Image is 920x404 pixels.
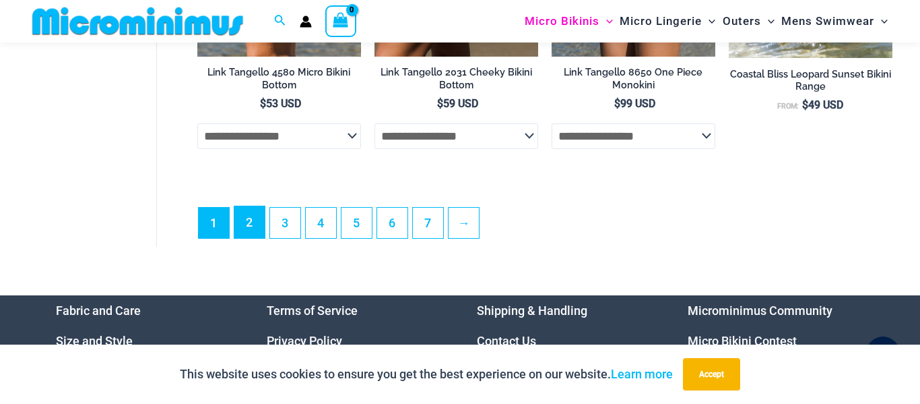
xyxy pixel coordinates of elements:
[552,66,715,96] a: Link Tangello 8650 One Piece Monokini
[525,4,599,38] span: Micro Bikinis
[778,4,891,38] a: Mens SwimwearMenu ToggleMenu Toggle
[374,66,538,96] a: Link Tangello 2031 Cheeky Bikini Bottom
[723,4,761,38] span: Outers
[56,304,141,318] a: Fabric and Care
[729,68,892,98] a: Coastal Bliss Leopard Sunset Bikini Range
[688,295,865,386] aside: Footer Widget 4
[802,98,808,111] span: $
[267,295,444,386] nav: Menu
[729,68,892,93] h2: Coastal Bliss Leopard Sunset Bikini Range
[325,5,356,36] a: View Shopping Cart, empty
[781,4,874,38] span: Mens Swimwear
[374,66,538,91] h2: Link Tangello 2031 Cheeky Bikini Bottom
[802,98,843,111] bdi: 49 USD
[519,2,893,40] nav: Site Navigation
[270,208,300,238] a: Page 3
[614,97,655,110] bdi: 99 USD
[874,4,888,38] span: Menu Toggle
[197,206,892,246] nav: Product Pagination
[683,358,740,391] button: Accept
[761,4,775,38] span: Menu Toggle
[702,4,715,38] span: Menu Toggle
[777,102,799,111] span: From:
[449,208,479,238] a: →
[267,334,342,348] a: Privacy Policy
[477,295,654,386] nav: Menu
[306,208,336,238] a: Page 4
[477,295,654,386] aside: Footer Widget 3
[437,97,478,110] bdi: 59 USD
[477,334,536,348] a: Contact Us
[614,97,620,110] span: $
[688,334,797,348] a: Micro Bikini Contest
[56,295,233,386] nav: Menu
[616,4,719,38] a: Micro LingerieMenu ToggleMenu Toggle
[341,208,372,238] a: Page 5
[234,206,265,238] a: Page 2
[611,367,673,381] a: Learn more
[27,6,249,36] img: MM SHOP LOGO FLAT
[688,295,865,386] nav: Menu
[300,16,312,28] a: Account icon link
[199,208,229,238] span: Page 1
[413,208,443,238] a: Page 7
[377,208,407,238] a: Page 6
[267,304,358,318] a: Terms of Service
[260,97,301,110] bdi: 53 USD
[180,364,673,384] p: This website uses cookies to ensure you get the best experience on our website.
[719,4,778,38] a: OutersMenu ToggleMenu Toggle
[477,304,587,318] a: Shipping & Handling
[274,13,286,30] a: Search icon link
[197,66,361,91] h2: Link Tangello 4580 Micro Bikini Bottom
[599,4,613,38] span: Menu Toggle
[437,97,443,110] span: $
[56,295,233,386] aside: Footer Widget 1
[197,66,361,96] a: Link Tangello 4580 Micro Bikini Bottom
[620,4,702,38] span: Micro Lingerie
[267,295,444,386] aside: Footer Widget 2
[260,97,266,110] span: $
[521,4,616,38] a: Micro BikinisMenu ToggleMenu Toggle
[56,334,133,348] a: Size and Style
[688,304,832,318] a: Microminimus Community
[552,66,715,91] h2: Link Tangello 8650 One Piece Monokini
